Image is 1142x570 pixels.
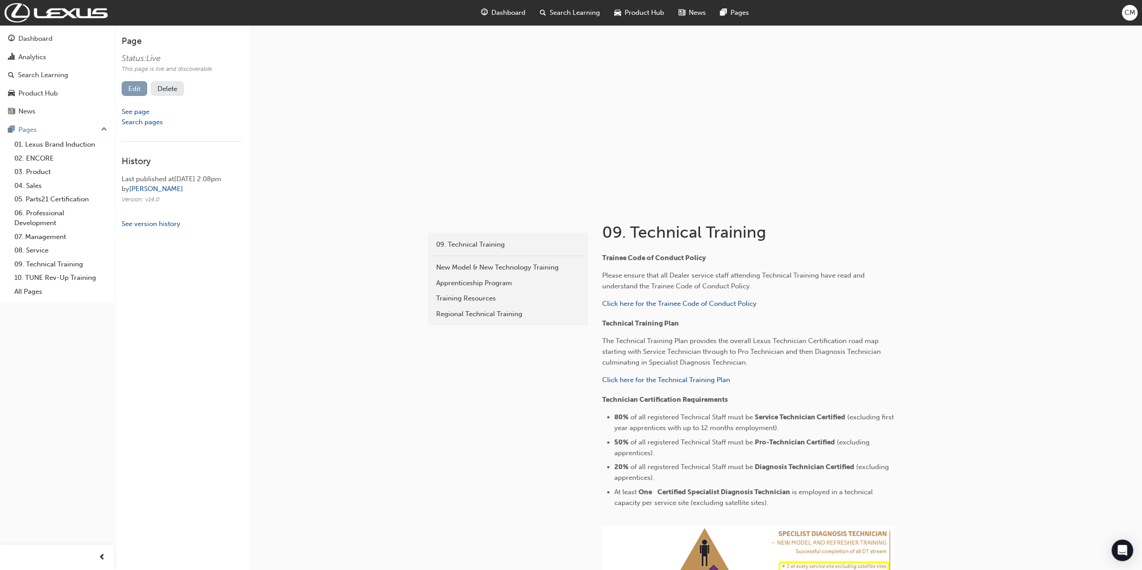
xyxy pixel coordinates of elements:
[11,138,111,152] a: 01. Lexus Brand Induction
[8,71,14,79] span: search-icon
[491,8,525,18] span: Dashboard
[1122,5,1138,21] button: CM
[607,4,671,22] a: car-iconProduct Hub
[432,275,584,291] a: Apprenticeship Program
[602,376,730,384] a: Click here for the Technical Training Plan
[602,300,757,308] a: Click here for the Trainee Code of Conduct Policy
[11,230,111,244] a: 07. Management
[436,309,580,319] div: Regional Technical Training
[151,81,184,96] button: Delete
[122,81,147,96] a: Edit
[11,152,111,165] a: 02. ENCORE
[122,65,213,73] span: This page is live and discoverable.
[713,4,756,22] a: pages-iconPages
[614,438,629,446] span: 50%
[630,463,753,471] span: of all registered Technical Staff must be
[614,438,871,457] span: (excluding apprentices).
[614,413,629,421] span: 80%
[474,4,533,22] a: guage-iconDashboard
[1111,540,1133,561] div: Open Intercom Messenger
[602,337,883,366] span: The Technical Training Plan provides the overall Lexus Technician Certification road map starting...
[731,8,749,18] span: Pages
[122,196,160,203] span: Version: v 14 . 0
[99,552,105,563] span: prev-icon
[18,34,53,44] div: Dashboard
[8,53,15,61] span: chart-icon
[614,463,629,471] span: 20%
[550,8,600,18] span: Search Learning
[18,52,46,62] div: Analytics
[1124,8,1135,18] span: CM
[122,220,180,228] a: See version history
[755,438,835,446] span: Pro-Technician Certified
[630,413,753,421] span: of all registered Technical Staff must be
[101,124,107,135] span: up-icon
[122,184,242,194] div: by
[436,293,580,304] div: Training Resources
[11,192,111,206] a: 05. Parts21 Certification
[4,29,111,122] button: DashboardAnalyticsSearch LearningProduct HubNews
[11,179,111,193] a: 04. Sales
[614,488,875,507] span: is employed in a technical capacity per service site (excluding satellite sites).
[4,103,111,120] a: News
[4,122,111,138] button: Pages
[4,49,111,65] a: Analytics
[689,8,706,18] span: News
[533,4,607,22] a: search-iconSearch Learning
[4,3,108,22] img: Trak
[755,413,845,421] span: Service Technician Certified
[657,488,790,496] span: Certified Specialist Diagnosis Technician
[11,165,111,179] a: 03. Product
[4,67,111,83] a: Search Learning
[129,185,183,193] a: [PERSON_NAME]
[11,285,111,299] a: All Pages
[436,262,580,273] div: New Model & New Technology Training
[18,70,68,80] div: Search Learning
[602,271,866,290] span: Please ensure that all Dealer service staff attending Technical Training have read and understand...
[122,53,213,64] div: Status: Live
[481,7,488,18] span: guage-icon
[18,106,35,117] div: News
[602,396,728,404] span: Technician Certification Requirements
[432,237,584,252] a: 09. Technical Training
[122,108,149,116] a: See page
[8,90,15,98] span: car-icon
[432,291,584,306] a: Training Resources
[8,126,15,134] span: pages-icon
[11,244,111,257] a: 08. Service
[8,108,15,116] span: news-icon
[436,278,580,288] div: Apprenticeship Program
[678,7,685,18] span: news-icon
[720,7,727,18] span: pages-icon
[122,36,242,46] h3: Page
[8,35,15,43] span: guage-icon
[755,463,854,471] span: Diagnosis Technician Certified
[4,30,111,47] a: Dashboard
[630,438,753,446] span: of all registered Technical Staff must be
[602,319,679,327] span: Technical Training Plan
[614,488,637,496] span: At least
[625,8,664,18] span: Product Hub
[436,239,580,250] div: 09. Technical Training
[639,488,652,496] span: One
[540,7,546,18] span: search-icon
[4,85,111,102] a: Product Hub
[432,306,584,322] a: Regional Technical Training
[11,257,111,271] a: 09. Technical Training
[432,260,584,275] a: New Model & New Technology Training
[18,125,37,135] div: Pages
[602,222,897,242] h1: 09. Technical Training
[11,271,111,285] a: 10. TUNE Rev-Up Training
[11,206,111,230] a: 06. Professional Development
[122,118,163,126] a: Search pages
[602,254,706,262] span: Trainee Code of Conduct Policy
[122,174,242,184] div: Last published at [DATE] 2:08pm
[614,7,621,18] span: car-icon
[18,88,58,99] div: Product Hub
[671,4,713,22] a: news-iconNews
[122,156,242,166] h3: History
